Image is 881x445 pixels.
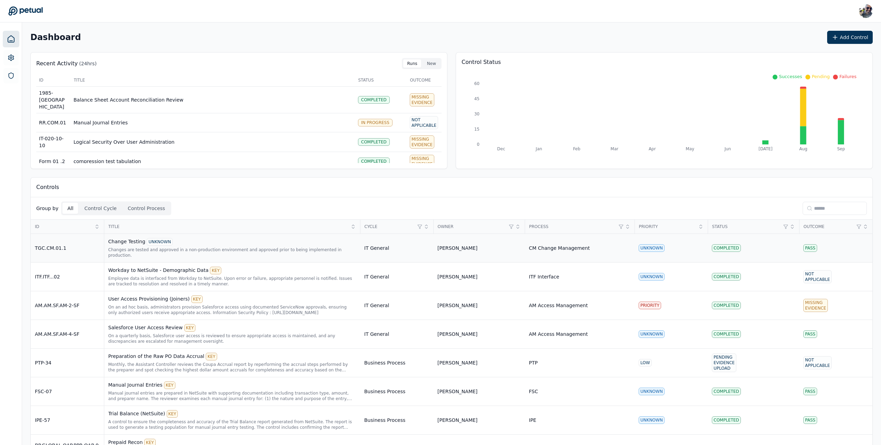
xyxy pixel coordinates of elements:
span: Form 01 .2 [39,159,65,164]
div: IPE-57 [35,417,100,424]
div: UNKNOWN [639,273,665,281]
span: Owner [438,224,507,229]
div: Missing Evidence [410,93,434,106]
div: Missing Evidence [803,299,828,312]
div: ITF.ITF...02 [35,273,100,280]
button: Control Process [123,203,170,214]
td: IT General [360,263,433,291]
p: (24hrs) [79,60,97,67]
span: Process [529,224,617,229]
div: Completed [712,416,741,424]
p: Recent Activity [36,59,78,68]
div: UNKNOWN [639,388,665,395]
div: PRIORITY [639,302,661,309]
a: Go to Dashboard [8,6,43,16]
div: Completed [358,158,390,165]
div: [PERSON_NAME] [437,273,477,280]
div: In Progress [358,119,393,126]
div: Not Applicable [803,270,832,283]
div: Manual Journal Entries [108,381,356,389]
div: Employee data is interfaced from Workday to NetSuite. Upon error or failure, appropriate personne... [108,276,356,287]
p: Control Status [462,58,867,66]
div: UNKNOWN [147,238,173,246]
tspan: 30 [474,112,480,116]
tspan: Feb [573,146,580,151]
td: IT General [360,234,433,263]
div: Workday to NetSuite - Demographic Data [108,267,356,274]
div: PTP [529,359,538,366]
td: Manual Journal Entries [71,113,355,132]
div: On an ad hoc basis, administrators provision Salesforce access using documented ServiceNow approv... [108,304,356,315]
td: compression test tabulation [71,152,355,171]
button: New [423,59,440,68]
div: KEY [210,267,221,274]
p: Controls [36,183,59,191]
div: Preparation of the Raw PO Data Accrual [108,353,356,360]
div: FSC-07 [35,388,100,395]
div: Not Applicable [803,356,832,369]
div: Completed [712,330,741,338]
button: Control Cycle [80,203,122,214]
tspan: Sep [837,146,845,151]
span: Outcome [804,224,855,229]
div: KEY [184,324,196,332]
span: Priority [639,224,696,229]
td: Business Process [360,377,433,406]
div: On a quarterly basis, Salesforce user access is reviewed to ensure appropriate access is maintain... [108,333,356,344]
div: [PERSON_NAME] [437,417,477,424]
div: PTP-34 [35,359,100,366]
a: Settings [3,50,19,65]
td: Logical Security Over User Administration [71,132,355,152]
div: Pending Evidence Upload [712,353,736,372]
div: Completed [712,302,741,309]
span: Outcome [410,77,439,83]
td: IT General [360,291,433,320]
tspan: Dec [497,146,505,151]
div: AM Access Management [529,302,588,309]
div: Pass [803,244,817,252]
div: Salesforce User Access Review [108,324,356,332]
span: Successes [779,74,802,79]
div: AM.AM.SF.AM-2-SF [35,302,100,309]
button: Add Control [827,31,873,44]
tspan: Mar [611,146,619,151]
div: A control to ensure the completeness and accuracy of the Trial Balance report generated from NetS... [108,419,356,430]
div: AM.AM.SF.AM-4-SF [35,331,100,338]
div: Pass [803,388,817,395]
div: FSC [529,388,538,395]
div: Monthly, the Assistant Controller reviews the Coupa Accrual report by reperforming the accrual st... [108,362,356,373]
div: IPE [529,417,536,424]
div: Completed [712,273,741,281]
div: KEY [167,410,178,418]
tspan: 0 [477,142,480,147]
div: [PERSON_NAME] [437,302,477,309]
div: Pass [803,330,817,338]
tspan: Aug [799,146,807,151]
div: UNKNOWN [639,330,665,338]
div: KEY [206,353,217,360]
a: Dashboard [3,31,19,47]
td: Business Process [360,349,433,377]
div: Missing Evidence [410,135,434,149]
div: ITF Interface [529,273,559,280]
td: IT General [360,320,433,349]
div: Not Applicable [410,116,438,129]
div: UNKNOWN [639,244,665,252]
span: IT-020-10-10 [39,136,64,148]
p: Group by [36,205,58,212]
span: Status [712,224,781,229]
img: Shekhar Khedekar [859,4,873,18]
tspan: [DATE] [758,146,773,151]
div: Trial Balance (NetSuite) [108,410,356,418]
button: Runs [403,59,422,68]
div: KEY [191,295,203,303]
span: Cycle [365,224,415,229]
span: Title [74,77,352,83]
tspan: 15 [474,127,480,132]
div: [PERSON_NAME] [437,359,477,366]
tspan: Jun [724,146,731,151]
div: User Access Provisioning (Joiners) [108,295,356,303]
div: KEY [164,381,175,389]
div: UNKNOWN [639,416,665,424]
div: [PERSON_NAME] [437,331,477,338]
